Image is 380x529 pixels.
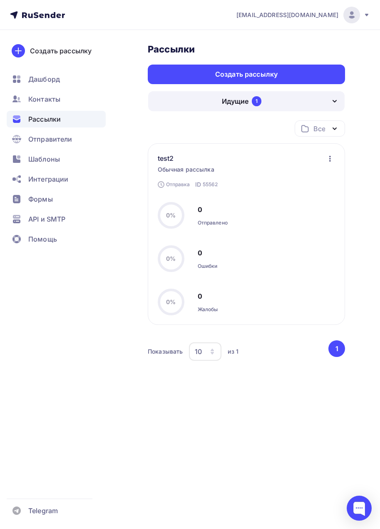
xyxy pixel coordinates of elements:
[28,94,60,104] span: Контакты
[7,151,106,167] a: Шаблоны
[28,506,58,516] span: Telegram
[30,46,92,56] div: Создать рассылку
[198,291,202,301] div: 0
[158,180,218,189] div: Отправка
[195,347,202,357] div: 10
[166,298,176,305] span: 0%
[198,306,218,313] div: Жалобы
[148,347,183,356] div: Показывать
[28,234,57,244] span: Помощь
[166,212,176,219] span: 0%
[7,71,106,87] a: Дашборд
[327,340,345,357] ul: Pagination
[215,70,278,79] div: Создать рассылку
[203,180,218,189] span: 55562
[7,131,106,147] a: Отправители
[7,91,106,107] a: Контакты
[228,347,238,356] div: из 1
[158,165,214,174] span: Обычная рассылка
[252,96,261,106] div: 1
[198,248,202,258] div: 0
[28,114,61,124] span: Рассылки
[148,91,345,112] button: Идущие 1
[28,134,72,144] span: Отправители
[236,11,338,19] span: [EMAIL_ADDRESS][DOMAIN_NAME]
[28,154,60,164] span: Шаблоны
[328,340,345,357] button: Go to page 1
[28,74,60,84] span: Дашборд
[7,111,106,127] a: Рассылки
[236,7,370,23] a: [EMAIL_ADDRESS][DOMAIN_NAME]
[222,96,248,106] div: Идущие
[295,120,345,137] button: Все
[166,255,176,262] span: 0%
[158,153,187,163] a: test2
[313,124,325,134] div: Все
[198,220,228,226] div: Отправлено
[28,214,65,224] span: API и SMTP
[28,174,68,184] span: Интеграции
[28,194,53,204] span: Формы
[198,205,202,215] div: 0
[198,263,218,269] div: Ошибки
[7,191,106,207] a: Формы
[148,43,345,55] h3: Рассылки
[189,342,222,361] button: 10
[195,180,201,189] span: ID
